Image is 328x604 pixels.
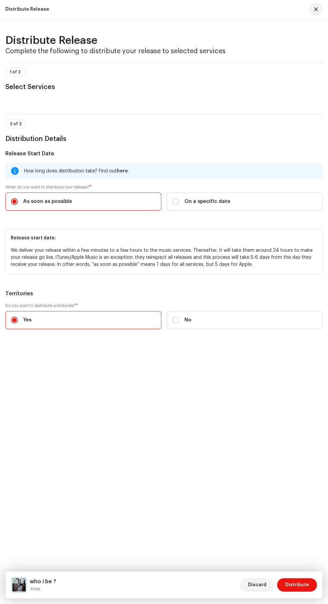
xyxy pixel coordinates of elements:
[11,235,317,242] p: Release start date:
[184,198,230,205] span: On a specific date
[5,290,323,298] h5: Territories
[5,7,49,12] div: Distribute Release
[5,82,323,92] h3: Select Services
[285,578,309,592] span: Distribute
[184,316,191,324] span: No
[10,122,22,126] span: 2 of 2
[248,578,266,592] span: Discard
[11,247,317,268] p: We deliver your release within a few minutes to a few hours to the music services. Thereafter, it...
[5,150,323,158] h5: Release Start Date
[10,70,21,74] span: 1 of 2
[240,578,274,592] button: Discard
[24,167,317,175] div: How long does distribution take? Find out .
[30,578,56,586] h5: who i be ?
[5,46,323,57] h3: Complete the following to distribute your release to selected services
[5,184,323,190] label: When do you want to distribute your release?
[5,134,323,144] h3: Distribution Details
[30,586,56,592] small: who i be ?
[5,35,323,46] h2: Distribute Release
[117,169,128,173] span: here
[277,578,317,592] button: Distribute
[5,303,323,308] label: Do you want to distribute worldwide?
[23,316,31,324] span: Yes
[23,198,72,205] span: As soon as possible
[11,577,27,593] img: 5f07ad1f-a8f0-4201-aa69-d9cb98db872b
